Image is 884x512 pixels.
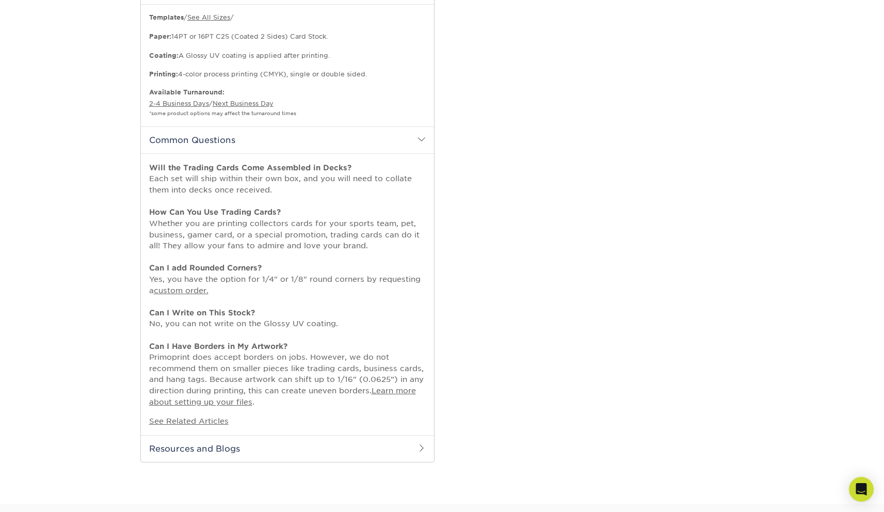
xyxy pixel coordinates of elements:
[149,163,351,172] strong: Will the Trading Cards Come Assembled in Decks?
[213,100,274,107] a: Next Business Day
[149,33,171,40] strong: Paper:
[149,88,224,96] b: Available Turnaround:
[849,477,874,502] div: Open Intercom Messenger
[149,342,287,350] strong: Can I Have Borders in My Artwork?
[149,417,229,425] a: See Related Articles
[149,13,426,79] p: / / 14PT or 16PT C2S (Coated 2 Sides) Card Stock. A Glossy UV coating is applied after printing. ...
[149,386,416,406] a: Learn more about setting up your files
[141,435,434,462] h2: Resources and Blogs
[149,100,209,107] a: 2-4 Business Days
[149,52,179,59] strong: Coating:
[149,162,426,407] p: Each set will ship within their own box, and you will need to collate them into decks once receiv...
[149,88,426,118] p: /
[154,286,208,295] a: custom order.
[149,110,296,116] small: *some product options may affect the turnaround times
[149,308,255,317] strong: Can I Write on This Stock?
[149,207,281,216] strong: How Can You Use Trading Cards?
[141,126,434,153] h2: Common Questions
[149,13,184,21] b: Templates
[187,13,230,21] a: See All Sizes
[149,70,178,78] strong: Printing:
[3,481,88,508] iframe: Google Customer Reviews
[149,263,262,272] strong: Can I add Rounded Corners?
